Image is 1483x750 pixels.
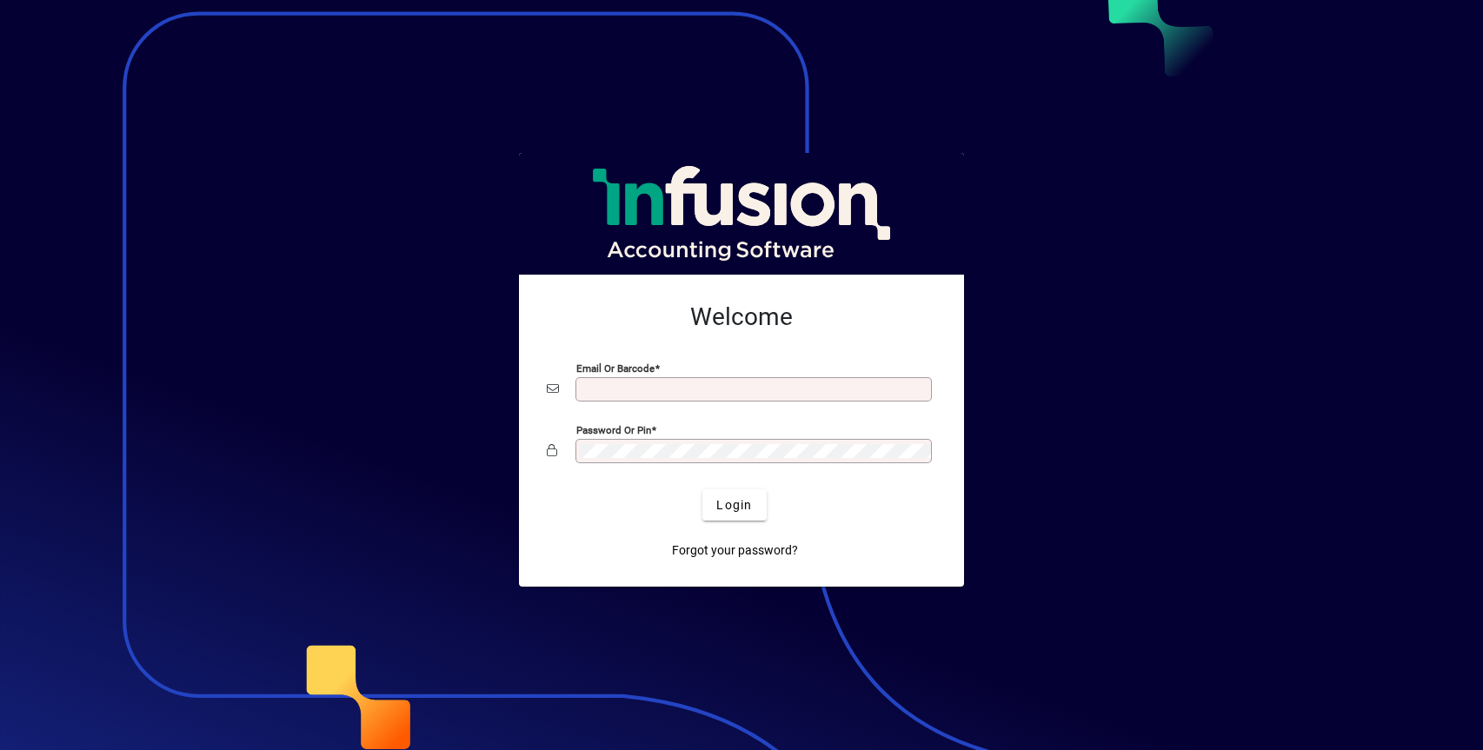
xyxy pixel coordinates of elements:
[672,541,798,560] span: Forgot your password?
[547,302,936,332] h2: Welcome
[716,496,752,514] span: Login
[576,362,655,375] mat-label: Email or Barcode
[665,534,805,566] a: Forgot your password?
[702,489,766,521] button: Login
[576,424,651,436] mat-label: Password or Pin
